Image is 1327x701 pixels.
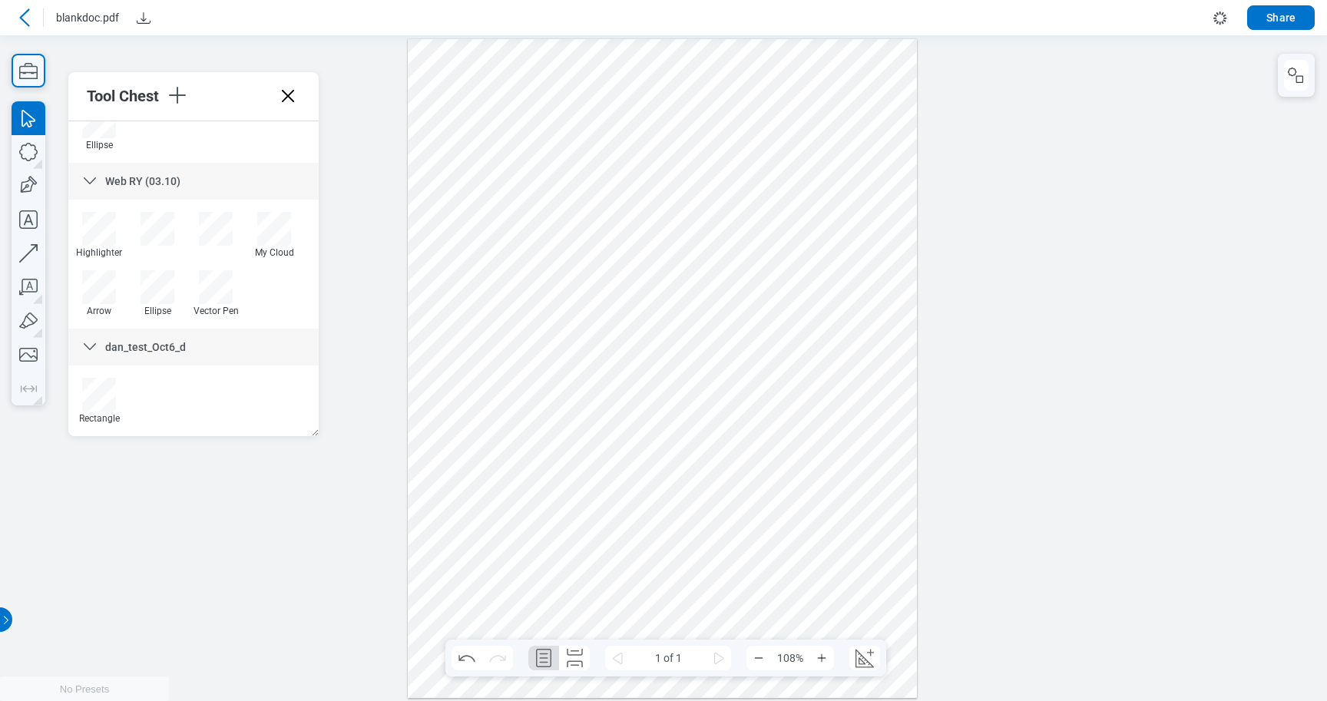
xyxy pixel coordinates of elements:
[87,87,165,105] div: Tool Chest
[76,413,122,424] div: Rectangle
[68,163,319,200] div: Web RY (03.10)
[771,646,809,670] span: 108%
[56,10,119,25] span: blankdoc.pdf
[76,140,122,150] div: Ellipse
[1247,5,1315,30] button: Share
[105,175,180,187] span: Web RY (03.10)
[809,646,834,670] button: Zoom In
[105,341,186,353] span: dan_test_Oct6_d
[76,247,122,258] div: Highlighter
[76,306,122,316] div: Arrow
[131,5,156,30] button: Download
[746,646,771,670] button: Zoom Out
[134,306,180,316] div: Ellipse
[630,646,707,670] span: 1 of 1
[559,646,590,670] button: Continuous Page Layout
[482,646,513,670] button: Redo
[68,329,319,365] div: dan_test_Oct6_d
[849,646,880,670] button: Create Scale
[452,646,482,670] button: Undo
[528,646,559,670] button: Single Page Layout
[251,247,297,258] div: My Cloud
[193,306,239,316] div: Vector Pen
